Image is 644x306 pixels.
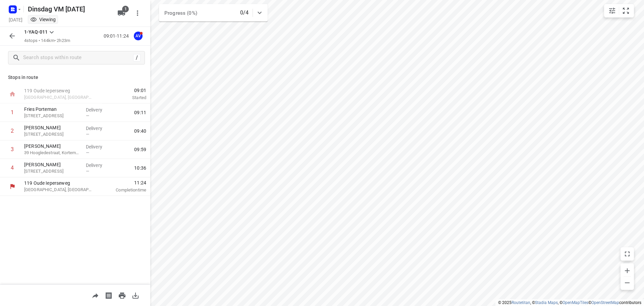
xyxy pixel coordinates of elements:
[604,4,634,17] div: small contained button group
[535,300,558,305] a: Stadia Maps
[134,146,146,153] span: 09:59
[24,186,94,193] p: [GEOGRAPHIC_DATA], [GEOGRAPHIC_DATA]
[11,109,14,116] div: 1
[104,33,131,40] p: 09:01-11:24
[133,54,141,61] div: /
[86,169,89,174] span: —
[240,9,249,17] p: 0/4
[11,165,14,171] div: 4
[102,87,146,94] span: 09:01
[129,292,142,298] span: Download route
[86,125,111,132] p: Delivery
[86,113,89,118] span: —
[24,168,80,175] p: 70 Steenovenstraat, Oostende
[24,124,80,131] p: [PERSON_NAME]
[115,6,128,20] button: 1
[134,109,146,116] span: 09:11
[131,6,144,20] button: More
[24,131,80,138] p: 43 Boomgaardstraat, Roeselare
[591,300,619,305] a: OpenStreetMap
[562,300,588,305] a: OpenMapTiles
[102,179,146,186] span: 11:24
[512,300,530,305] a: Routetitan
[102,292,115,298] span: Print shipping labels
[24,113,80,119] p: 106 Rollegemseweg, Kortrijk
[24,149,80,156] p: 39 Hoogledestraat, Kortemark
[24,180,94,186] p: 119 Oude Ieperseweg
[498,300,641,305] li: © 2025 , © , © © contributors
[159,4,268,21] div: Progress (0%)0/4
[122,6,129,12] span: 1
[134,128,146,134] span: 09:40
[89,292,102,298] span: Share route
[24,38,70,44] p: 4 stops • 144km • 2h23m
[605,4,619,17] button: Map settings
[24,143,80,149] p: [PERSON_NAME]
[131,33,145,39] span: Assigned to Axel Verzele
[24,87,94,94] p: 119 Oude Ieperseweg
[86,106,111,113] p: Delivery
[619,4,633,17] button: Fit zoom
[86,150,89,155] span: —
[134,165,146,171] span: 10:36
[164,10,197,16] span: Progress (0%)
[24,161,80,168] p: Jean-Pierre Vanderstukken
[11,128,14,134] div: 2
[86,143,111,150] p: Delivery
[24,106,80,113] p: Fries Porteman
[24,29,48,36] p: 1-YAQ-011
[23,53,133,63] input: Search stops within route
[86,162,111,169] p: Delivery
[86,132,89,137] span: —
[8,74,142,81] p: Stops in route
[30,16,56,23] div: You are currently in view mode. To make any changes, go to edit project.
[102,187,146,193] p: Completion time
[102,94,146,101] p: Started
[24,94,94,101] p: [GEOGRAPHIC_DATA], [GEOGRAPHIC_DATA]
[11,146,14,152] div: 3
[115,292,129,298] span: Print route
